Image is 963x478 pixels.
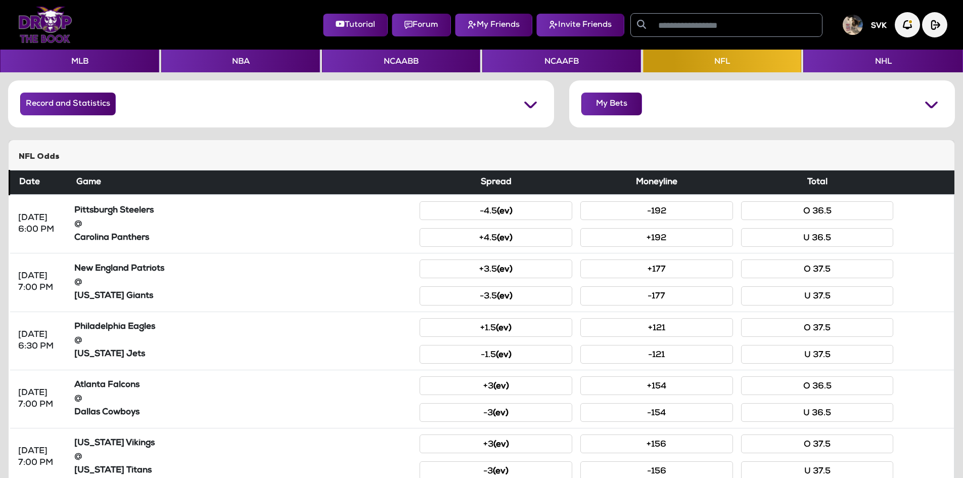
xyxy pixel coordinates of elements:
strong: [US_STATE] Giants [74,292,153,300]
button: +156 [580,434,733,453]
img: Notification [895,12,920,37]
button: Invite Friends [536,14,624,36]
button: +3.5(ev) [420,259,572,278]
small: (ev) [493,382,509,391]
strong: Dallas Cowboys [74,408,140,417]
div: @ [74,393,412,405]
button: -154 [580,403,733,422]
button: Record and Statistics [20,93,116,115]
button: U 36.5 [741,228,894,247]
button: NBA [161,50,319,72]
th: Date [10,170,70,195]
button: +3(ev) [420,376,572,395]
button: My Friends [455,14,532,36]
button: NCAABB [322,50,480,72]
strong: [US_STATE] Vikings [74,439,155,448]
button: -121 [580,345,733,364]
small: (ev) [497,266,513,274]
strong: [US_STATE] Jets [74,350,145,359]
small: (ev) [496,324,512,333]
button: NFL [643,50,801,72]
h5: NFL Odds [19,152,944,162]
small: (ev) [493,409,509,418]
strong: Carolina Panthers [74,234,149,242]
div: [DATE] 6:00 PM [18,212,62,236]
button: My Bets [581,93,642,115]
div: [DATE] 7:00 PM [18,446,62,469]
div: @ [74,451,412,463]
button: +4.5(ev) [420,228,572,247]
button: +3(ev) [420,434,572,453]
button: O 37.5 [741,259,894,278]
small: (ev) [497,207,513,216]
button: +177 [580,259,733,278]
small: (ev) [493,441,509,449]
small: (ev) [493,467,509,476]
div: [DATE] 6:30 PM [18,329,62,353]
button: O 36.5 [741,201,894,220]
button: NCAAFB [482,50,640,72]
button: -3(ev) [420,403,572,422]
h5: SVK [871,22,887,31]
button: O 37.5 [741,434,894,453]
strong: [US_STATE] Titans [74,466,152,475]
button: Forum [392,14,451,36]
div: @ [74,335,412,346]
button: U 37.5 [741,286,894,305]
button: +1.5(ev) [420,318,572,337]
button: O 37.5 [741,318,894,337]
small: (ev) [497,292,513,301]
img: User [843,15,863,35]
strong: New England Patriots [74,265,164,273]
img: Logo [18,7,72,43]
small: (ev) [496,351,512,360]
button: Tutorial [323,14,388,36]
button: +192 [580,228,733,247]
strong: Atlanta Falcons [74,381,140,389]
small: (ev) [497,234,513,243]
button: -1.5(ev) [420,345,572,364]
button: -192 [580,201,733,220]
button: +121 [580,318,733,337]
button: U 37.5 [741,345,894,364]
button: -3.5(ev) [420,286,572,305]
button: -4.5(ev) [420,201,572,220]
button: -177 [580,286,733,305]
div: @ [74,277,412,288]
button: U 36.5 [741,403,894,422]
button: O 36.5 [741,376,894,395]
th: Moneyline [576,170,737,195]
div: [DATE] 7:00 PM [18,271,62,294]
th: Total [737,170,898,195]
th: Game [70,170,416,195]
strong: Pittsburgh Steelers [74,206,154,215]
button: +154 [580,376,733,395]
th: Spread [416,170,576,195]
div: [DATE] 7:00 PM [18,387,62,411]
button: NHL [803,50,962,72]
strong: Philadelphia Eagles [74,323,155,331]
div: @ [74,219,412,230]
